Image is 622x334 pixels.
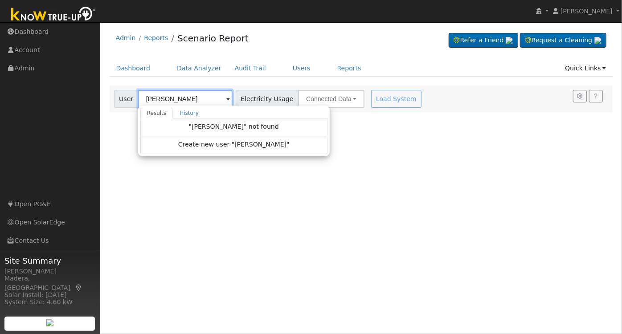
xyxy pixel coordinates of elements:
a: Scenario Report [177,33,249,44]
div: [PERSON_NAME] [4,267,95,276]
a: Refer a Friend [449,33,518,48]
span: Electricity Usage [236,90,299,108]
span: Create new user "[PERSON_NAME]" [178,140,290,150]
input: Select a User [138,90,233,108]
a: Help Link [589,90,603,102]
span: User [114,90,139,108]
span: Site Summary [4,255,95,267]
img: Know True-Up [7,5,100,25]
a: Reports [331,60,368,77]
img: retrieve [506,37,513,44]
a: Quick Links [558,60,613,77]
span: [PERSON_NAME] [561,8,613,15]
a: History [173,108,205,118]
div: Madera, [GEOGRAPHIC_DATA] [4,274,95,293]
a: Map [75,284,83,291]
button: Settings [573,90,587,102]
img: retrieve [46,319,53,326]
a: Dashboard [110,60,157,77]
div: System Size: 4.60 kW [4,297,95,307]
a: Request a Cleaning [520,33,606,48]
a: Reports [144,34,168,41]
button: Connected Data [298,90,364,108]
a: Data Analyzer [170,60,228,77]
span: "[PERSON_NAME]" not found [189,123,279,130]
a: Audit Trail [228,60,273,77]
a: Admin [116,34,136,41]
img: retrieve [594,37,602,44]
a: Users [286,60,317,77]
div: Solar Install: [DATE] [4,290,95,300]
a: Results [140,108,173,118]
